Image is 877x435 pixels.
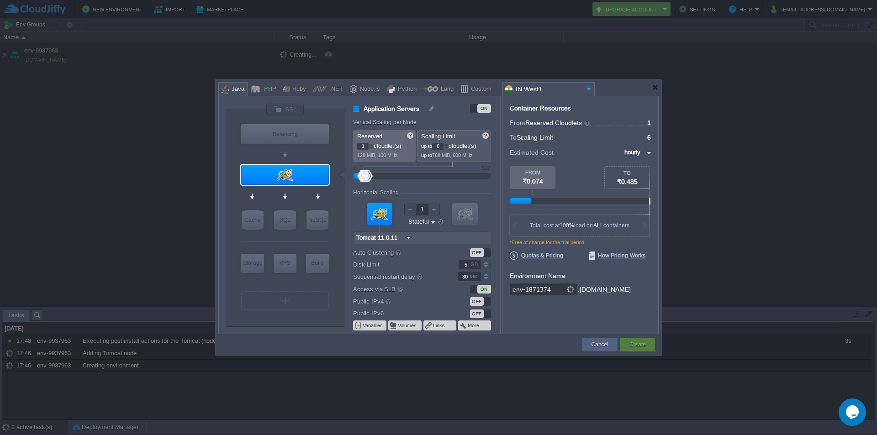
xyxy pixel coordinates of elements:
[357,152,398,158] span: 128 MiB, 100 MHz
[510,272,565,279] label: Environment Name
[578,283,631,296] div: .[DOMAIN_NAME]
[470,297,484,306] div: OFF
[241,291,329,309] div: Create New Layer
[839,398,868,426] iframe: chat widget
[353,119,419,126] div: Vertical Scaling per Node
[395,83,417,96] div: Python
[290,83,306,96] div: Ruby
[357,140,412,150] p: cloudlet(s)
[363,322,384,329] button: Variables
[421,133,455,140] span: Scaling Limit
[482,165,490,171] div: 512
[357,83,380,96] div: Node.js
[477,104,491,113] div: ON
[274,254,296,272] div: VPS
[510,240,651,252] div: *Free of charge for the trial period
[353,247,446,257] label: Auto-Clustering
[510,252,563,260] span: Quotas & Pricing
[241,124,329,144] div: Load Balancer
[510,105,571,112] div: Container Resources
[261,83,276,96] div: PHP
[592,340,608,349] button: Cancel
[229,83,244,96] div: Java
[353,272,446,282] label: Sequential restart delay
[274,210,296,230] div: SQL
[357,133,382,140] span: Reserved
[242,210,264,230] div: Cache
[647,119,651,126] span: 1
[617,178,638,185] span: ₹0.485
[353,296,446,306] label: Public IPv4
[421,140,488,150] p: cloudlet(s)
[353,309,446,318] label: Public IPv6
[421,152,432,158] span: up to
[525,119,591,126] span: Reserved Cloudlets
[306,254,329,273] div: Build Node
[398,322,417,329] button: Volumes
[470,248,484,257] div: OFF
[605,170,650,176] div: TO
[523,178,543,185] span: ₹0.074
[421,143,432,149] span: up to
[589,252,645,260] span: How Pricing Works
[470,272,480,281] div: sec
[510,134,517,141] span: To
[510,119,525,126] span: From
[517,134,553,141] span: Scaling Limit
[241,124,329,144] div: Balancing
[433,322,446,329] button: Links
[468,83,491,96] div: Custom
[629,340,646,349] button: Create
[306,210,328,230] div: NoSQL
[647,134,651,141] span: 6
[477,285,491,293] div: ON
[432,152,473,158] span: 768 MiB, 600 MHz
[510,147,554,157] span: Estimated Cost
[241,254,264,272] div: Storage
[354,165,356,171] div: 0
[468,322,480,329] button: More
[470,309,484,318] div: OFF
[274,254,296,273] div: Elastic VPS
[241,254,264,273] div: Storage Containers
[353,260,446,269] label: Disk Limit
[353,284,446,294] label: Access via SLB
[470,260,480,269] div: GB
[306,210,328,230] div: NoSQL Databases
[510,170,555,175] div: FROM
[306,254,329,272] div: Build
[274,210,296,230] div: SQL Databases
[241,165,329,185] div: Application Servers
[353,189,401,196] div: Horizontal Scaling
[327,83,343,96] div: .NET
[438,83,454,96] div: Lang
